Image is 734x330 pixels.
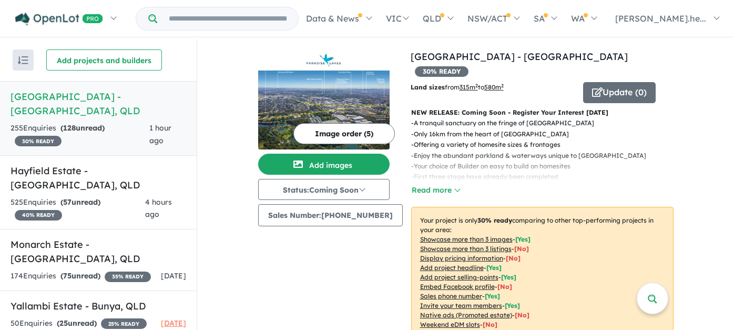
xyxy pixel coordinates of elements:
button: Sales Number:[PHONE_NUMBER] [258,204,403,226]
strong: ( unread) [60,197,100,207]
span: 25 [59,318,68,328]
a: [GEOGRAPHIC_DATA] - [GEOGRAPHIC_DATA] [411,51,628,63]
span: 128 [63,123,76,133]
strong: ( unread) [57,318,97,328]
span: 1 hour ago [149,123,171,145]
h5: Monarch Estate - [GEOGRAPHIC_DATA] , QLD [11,237,186,266]
strong: ( unread) [60,271,100,281]
button: Status:Coming Soon [258,179,390,200]
input: Try estate name, suburb, builder or developer [159,7,296,30]
span: [ Yes ] [501,273,516,281]
div: 50 Enquir ies [11,317,147,330]
span: [DATE] [161,271,186,281]
sup: 2 [475,83,478,88]
span: [No] [515,311,529,319]
img: Paradise Lakes Estate - Willawong Logo [262,54,385,66]
u: Add project selling-points [420,273,498,281]
button: Add images [258,154,390,175]
button: Read more [411,184,461,196]
h5: Hayfield Estate - [GEOGRAPHIC_DATA] , QLD [11,164,186,192]
sup: 2 [501,83,504,88]
p: - Your choice of Builder on easy to build on homesites [411,161,655,172]
span: [ Yes ] [485,292,500,300]
b: Land sizes [411,83,445,91]
p: from [411,82,575,93]
button: Update (0) [583,82,656,103]
h5: [GEOGRAPHIC_DATA] - [GEOGRAPHIC_DATA] , QLD [11,89,186,118]
span: 30 % READY [415,66,468,77]
h5: Yallambi Estate - Bunya , QLD [11,299,186,313]
div: 525 Enquir ies [11,196,145,222]
img: sort.svg [18,56,28,64]
img: Paradise Lakes Estate - Willawong [258,71,390,149]
p: - A tranquil sanctuary on the fringe of [GEOGRAPHIC_DATA] [411,118,655,128]
u: Native ads (Promoted estate) [420,311,512,319]
p: - Offering a variety of homesite sizes & frontages [411,139,655,150]
span: [PERSON_NAME].he... [615,13,706,24]
u: Embed Facebook profile [420,283,495,291]
p: - Only 16km from the heart of [GEOGRAPHIC_DATA] [411,129,655,139]
span: 25 % READY [101,318,147,329]
p: - Enjoy the abundant parkland & waterways unique to [GEOGRAPHIC_DATA] [411,151,655,161]
span: [ No ] [497,283,512,291]
span: to [478,83,504,91]
button: Add projects and builders [46,49,162,71]
span: 30 % READY [15,136,62,146]
u: Weekend eDM slots [420,321,480,328]
span: [ Yes ] [505,302,520,309]
u: Invite your team members [420,302,502,309]
u: Showcase more than 3 listings [420,245,512,253]
span: [ No ] [506,254,521,262]
u: Add project headline [420,264,484,272]
span: [No] [483,321,497,328]
strong: ( unread) [60,123,105,133]
p: - First three stage have already been completed [411,172,655,182]
u: Sales phone number [420,292,482,300]
span: [DATE] [161,318,186,328]
span: 35 % READY [105,272,151,282]
img: Openlot PRO Logo White [15,13,103,26]
span: 57 [63,197,72,207]
p: NEW RELEASE: Coming Soon - Register Your Interest [DATE] [411,107,674,118]
span: 75 [63,271,72,281]
div: 255 Enquir ies [11,122,149,147]
span: 4 hours ago [145,197,172,219]
u: Showcase more than 3 images [420,235,513,243]
button: Image order (5) [293,123,395,144]
a: Paradise Lakes Estate - Willawong LogoParadise Lakes Estate - Willawong [258,49,390,149]
b: 30 % ready [477,216,512,224]
span: [ Yes ] [515,235,531,243]
span: [ Yes ] [486,264,502,272]
u: 315 m [460,83,478,91]
span: [ No ] [514,245,529,253]
span: 40 % READY [15,210,62,221]
div: 174 Enquir ies [11,270,151,283]
u: Display pricing information [420,254,503,262]
u: 580 m [484,83,504,91]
